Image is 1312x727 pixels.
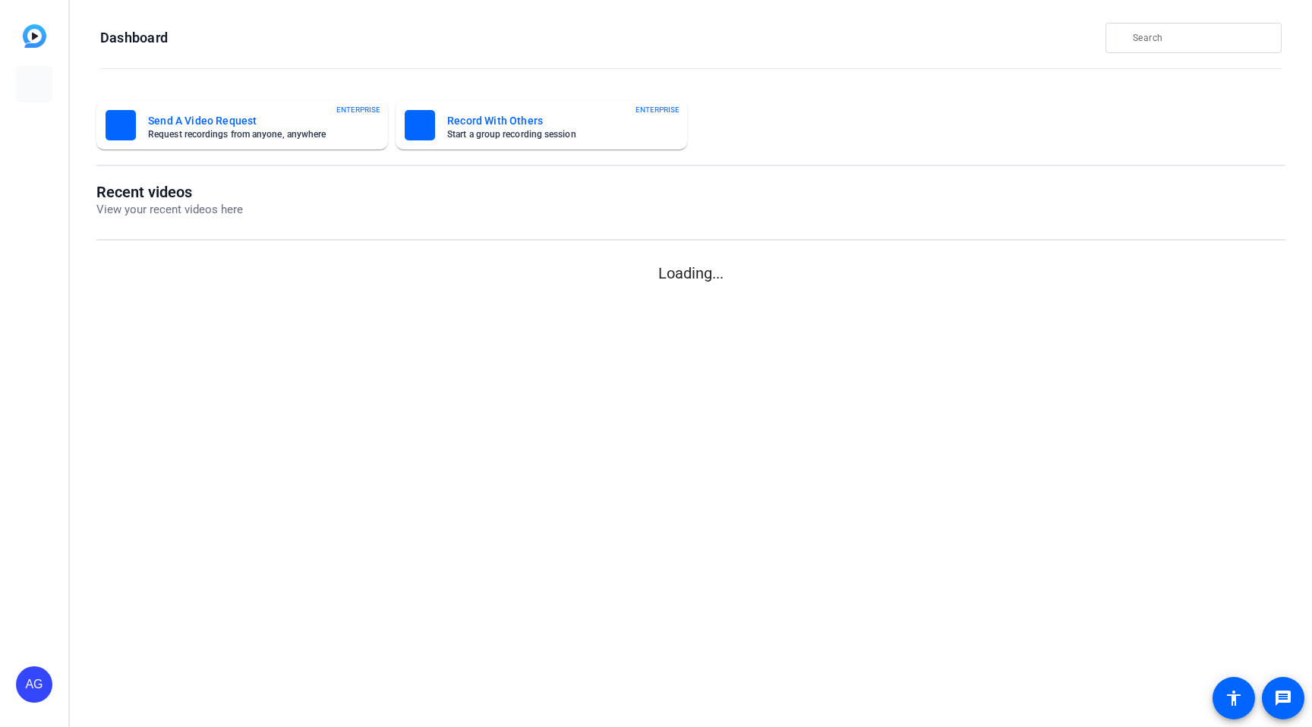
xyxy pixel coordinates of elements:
mat-icon: accessibility [1225,689,1243,707]
mat-card-title: Record With Others [447,112,654,130]
span: ENTERPRISE [635,104,680,115]
button: Send A Video RequestRequest recordings from anyone, anywhereENTERPRISE [96,101,388,149]
h1: Recent videos [96,183,243,201]
img: blue-gradient.svg [23,24,46,48]
p: View your recent videos here [96,201,243,219]
button: Record With OthersStart a group recording sessionENTERPRISE [396,101,687,149]
p: Loading... [96,262,1285,285]
mat-card-title: Send A Video Request [148,112,355,130]
mat-icon: message [1274,689,1292,707]
span: ENTERPRISE [336,104,380,115]
mat-card-subtitle: Request recordings from anyone, anywhere [148,130,355,139]
div: AG [16,666,52,703]
h1: Dashboard [100,29,168,47]
mat-card-subtitle: Start a group recording session [447,130,654,139]
input: Search [1133,29,1269,47]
